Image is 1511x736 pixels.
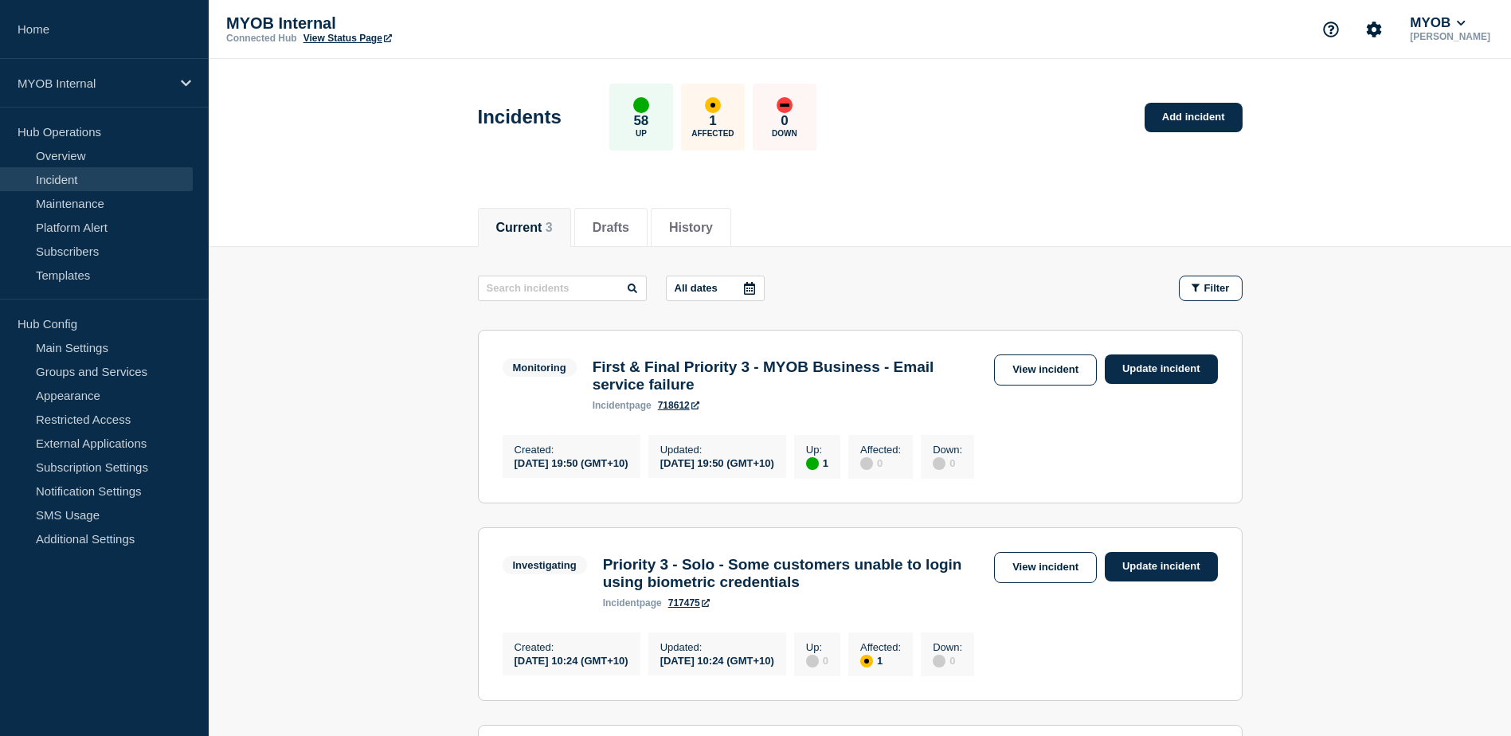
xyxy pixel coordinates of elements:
a: Update incident [1105,552,1218,581]
button: All dates [666,276,765,301]
div: up [806,457,819,470]
p: Affected : [860,641,901,653]
button: Current 3 [496,221,553,235]
p: Up : [806,641,828,653]
a: Update incident [1105,354,1218,384]
p: 1 [709,113,716,129]
p: page [603,597,662,609]
span: incident [603,597,640,609]
a: 718612 [658,400,699,411]
button: History [669,221,713,235]
div: down [777,97,793,113]
button: Account settings [1357,13,1391,46]
div: affected [705,97,721,113]
p: Down [772,129,797,138]
div: [DATE] 19:50 (GMT+10) [660,456,774,469]
span: incident [593,400,629,411]
div: disabled [933,457,945,470]
h3: Priority 3 - Solo - Some customers unable to login using biometric credentials [603,556,986,591]
div: 1 [860,653,901,667]
span: Monitoring [503,358,577,377]
p: Affected : [860,444,901,456]
div: 0 [806,653,828,667]
button: Drafts [593,221,629,235]
div: [DATE] 10:24 (GMT+10) [660,653,774,667]
div: 0 [933,653,962,667]
button: MYOB [1407,15,1469,31]
a: 717475 [668,597,710,609]
p: Created : [515,641,628,653]
input: Search incidents [478,276,647,301]
p: Connected Hub [226,33,297,44]
p: Down : [933,641,962,653]
p: [PERSON_NAME] [1407,31,1493,42]
div: up [633,97,649,113]
p: 58 [633,113,648,129]
a: View incident [994,552,1097,583]
span: Investigating [503,556,587,574]
div: [DATE] 19:50 (GMT+10) [515,456,628,469]
div: 0 [860,456,901,470]
div: disabled [933,655,945,667]
p: 0 [781,113,788,129]
p: Up : [806,444,828,456]
span: 3 [546,221,553,234]
button: Filter [1179,276,1243,301]
h3: First & Final Priority 3 - MYOB Business - Email service failure [593,358,986,393]
button: Support [1314,13,1348,46]
h1: Incidents [478,106,562,128]
p: MYOB Internal [18,76,170,90]
p: All dates [675,282,718,294]
div: disabled [806,655,819,667]
p: Down : [933,444,962,456]
p: Up [636,129,647,138]
span: Filter [1204,282,1230,294]
div: 0 [933,456,962,470]
div: affected [860,655,873,667]
div: 1 [806,456,828,470]
p: Affected [691,129,734,138]
p: Updated : [660,641,774,653]
div: disabled [860,457,873,470]
p: Updated : [660,444,774,456]
div: [DATE] 10:24 (GMT+10) [515,653,628,667]
a: View Status Page [303,33,392,44]
p: page [593,400,652,411]
a: Add incident [1145,103,1243,132]
p: Created : [515,444,628,456]
p: MYOB Internal [226,14,545,33]
a: View incident [994,354,1097,386]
